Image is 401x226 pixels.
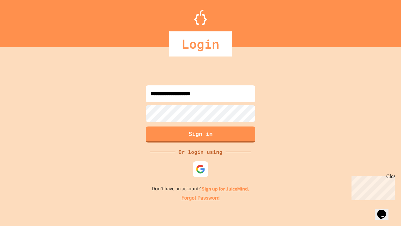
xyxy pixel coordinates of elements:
img: Logo.svg [194,9,207,25]
a: Forgot Password [181,194,220,202]
div: Login [169,31,232,56]
div: Chat with us now!Close [3,3,43,40]
img: google-icon.svg [196,164,205,174]
div: Or login using [175,148,226,156]
iframe: chat widget [349,174,395,200]
p: Don't have an account? [152,185,249,193]
iframe: chat widget [375,201,395,220]
a: Sign up for JuiceMind. [202,186,249,192]
button: Sign in [146,126,255,143]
